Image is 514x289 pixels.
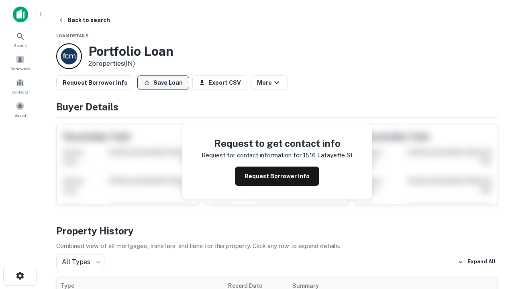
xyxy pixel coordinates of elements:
button: Request Borrower Info [235,167,319,186]
span: Search [14,42,27,49]
img: capitalize-icon.png [13,6,28,22]
h4: Request to get contact info [202,136,353,151]
button: More [251,75,288,90]
button: Back to search [55,13,113,27]
div: All Types [56,254,104,270]
p: Combined view of all mortgages, transfers, and liens for this property. Click any row to expand d... [56,241,498,251]
p: 1516 lafayette st [303,151,353,160]
h4: Buyer Details [56,100,498,114]
p: 2 properties (IN) [88,59,173,69]
button: Export CSV [192,75,247,90]
span: Contacts [12,89,28,95]
p: Request for contact information for [202,151,302,160]
button: Expand All [456,256,498,268]
h4: Property History [56,224,498,238]
a: Contacts [2,75,38,97]
span: Borrowers [10,65,30,72]
span: Saved [14,112,26,118]
button: Request Borrower Info [56,75,134,90]
a: Borrowers [2,52,38,73]
button: Save Loan [137,75,189,90]
iframe: Chat Widget [474,199,514,238]
span: Loan Details [56,33,89,38]
h3: Portfolio Loan [88,44,173,59]
a: Saved [2,98,38,120]
a: Search [2,28,38,50]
